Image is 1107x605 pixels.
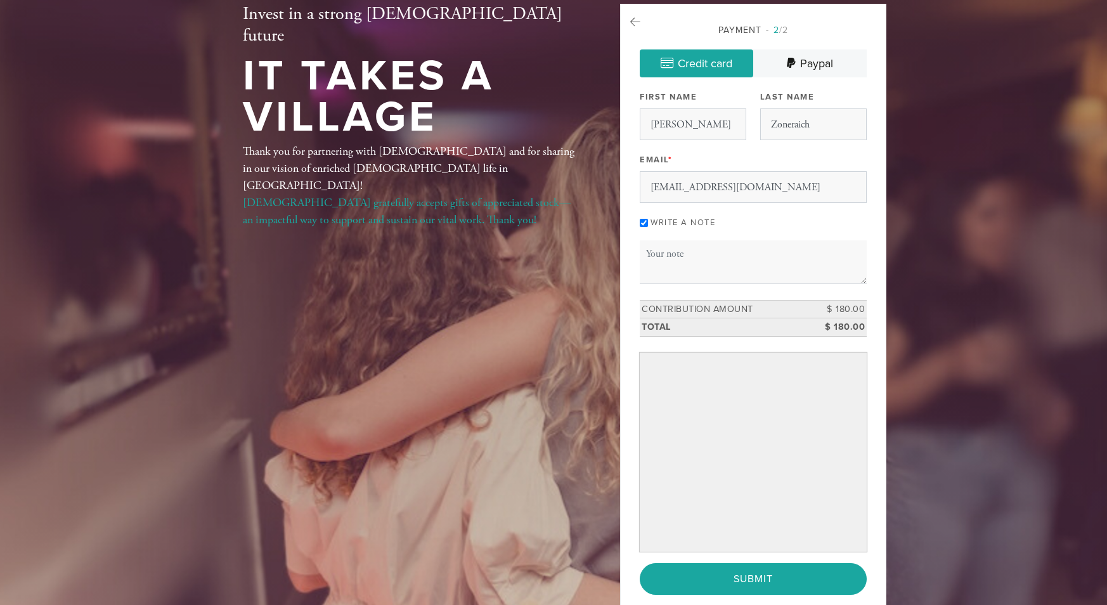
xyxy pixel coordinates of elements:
td: Contribution Amount [640,300,810,318]
input: Submit [640,563,867,595]
label: Write a note [651,218,715,228]
a: [DEMOGRAPHIC_DATA] gratefully accepts gifts of appreciated stock—an impactful way to support and ... [243,195,571,227]
iframe: Secure payment input frame [642,355,864,549]
td: $ 180.00 [810,300,867,318]
span: 2 [774,25,779,36]
span: This field is required. [668,155,673,165]
td: Total [640,318,810,337]
a: Paypal [753,49,867,77]
label: Email [640,154,672,166]
div: Thank you for partnering with [DEMOGRAPHIC_DATA] and for sharing in our vision of enriched [DEMOG... [243,143,579,228]
h1: It Takes a Village [243,56,579,138]
span: /2 [766,25,788,36]
div: Payment [640,23,867,37]
label: Last Name [760,91,815,103]
h2: Invest in a strong [DEMOGRAPHIC_DATA] future [243,4,579,46]
td: $ 180.00 [810,318,867,337]
label: First Name [640,91,697,103]
a: Credit card [640,49,753,77]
